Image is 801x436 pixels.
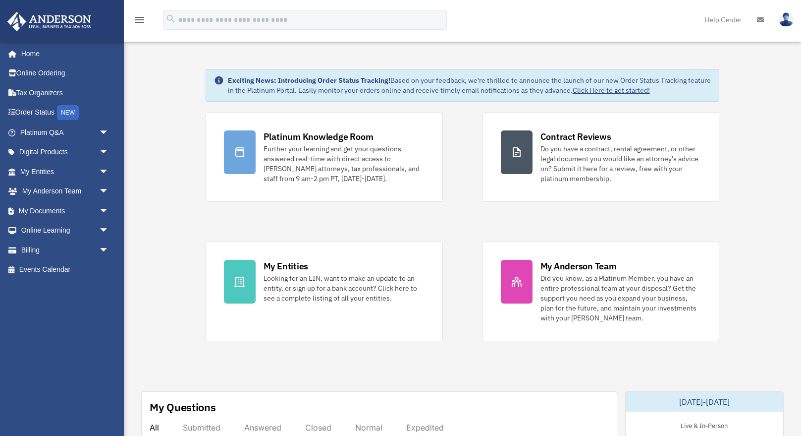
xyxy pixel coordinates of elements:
div: Looking for an EIN, want to make an update to an entity, or sign up for a bank account? Click her... [264,273,425,303]
a: Online Ordering [7,63,124,83]
div: Platinum Knowledge Room [264,130,374,143]
a: Events Calendar [7,260,124,280]
div: All [150,423,159,433]
div: My Entities [264,260,308,272]
div: Based on your feedback, we're thrilled to announce the launch of our new Order Status Tracking fe... [228,75,711,95]
div: Contract Reviews [540,130,611,143]
div: Expedited [406,423,444,433]
div: NEW [57,105,79,120]
div: Further your learning and get your questions answered real-time with direct access to [PERSON_NAM... [264,144,425,184]
div: Normal [355,423,382,433]
span: arrow_drop_down [99,123,119,143]
span: arrow_drop_down [99,162,119,182]
div: My Anderson Team [540,260,617,272]
a: My Anderson Teamarrow_drop_down [7,182,124,201]
a: My Anderson Team Did you know, as a Platinum Member, you have an entire professional team at your... [482,242,720,341]
a: Digital Productsarrow_drop_down [7,142,124,162]
a: Platinum Knowledge Room Further your learning and get your questions answered real-time with dire... [206,112,443,202]
strong: Exciting News: Introducing Order Status Tracking! [228,76,390,85]
div: Submitted [183,423,220,433]
i: search [165,13,176,24]
a: Contract Reviews Do you have a contract, rental agreement, or other legal document you would like... [482,112,720,202]
a: Billingarrow_drop_down [7,240,124,260]
div: Did you know, as a Platinum Member, you have an entire professional team at your disposal? Get th... [540,273,701,323]
a: My Entitiesarrow_drop_down [7,162,124,182]
img: Anderson Advisors Platinum Portal [4,12,94,31]
span: arrow_drop_down [99,240,119,260]
div: Closed [305,423,331,433]
span: arrow_drop_down [99,182,119,202]
a: Order StatusNEW [7,103,124,123]
a: Online Learningarrow_drop_down [7,221,124,241]
a: Click Here to get started! [573,86,650,95]
span: arrow_drop_down [99,221,119,241]
a: Home [7,44,119,63]
div: [DATE]-[DATE] [626,392,783,412]
div: Do you have a contract, rental agreement, or other legal document you would like an attorney's ad... [540,144,701,184]
div: Live & In-Person [673,420,736,430]
div: Answered [244,423,281,433]
a: Tax Organizers [7,83,124,103]
a: Platinum Q&Aarrow_drop_down [7,123,124,142]
img: User Pic [779,12,794,27]
div: My Questions [150,400,216,415]
i: menu [134,14,146,26]
a: menu [134,17,146,26]
span: arrow_drop_down [99,201,119,221]
a: My Documentsarrow_drop_down [7,201,124,221]
span: arrow_drop_down [99,142,119,163]
a: My Entities Looking for an EIN, want to make an update to an entity, or sign up for a bank accoun... [206,242,443,341]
